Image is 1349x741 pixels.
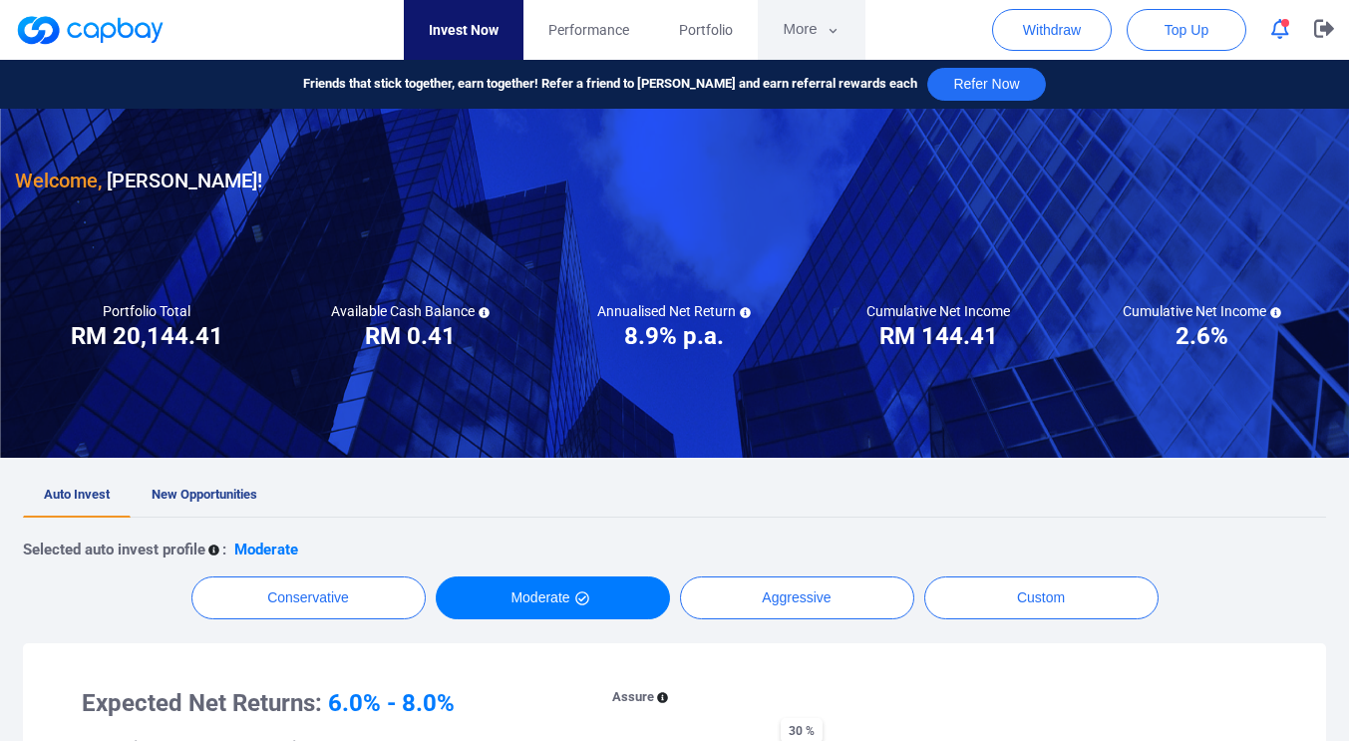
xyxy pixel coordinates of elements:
[1176,320,1228,352] h3: 2.6%
[191,576,426,619] button: Conservative
[234,538,298,561] p: Moderate
[548,19,629,41] span: Performance
[152,487,257,502] span: New Opportunities
[992,9,1112,51] button: Withdraw
[879,320,998,352] h3: RM 144.41
[679,19,733,41] span: Portfolio
[328,689,455,717] span: 6.0% - 8.0%
[680,576,914,619] button: Aggressive
[597,302,751,320] h5: Annualised Net Return
[1165,20,1208,40] span: Top Up
[71,320,223,352] h3: RM 20,144.41
[82,687,558,719] h3: Expected Net Returns:
[103,302,190,320] h5: Portfolio Total
[365,320,456,352] h3: RM 0.41
[1123,302,1281,320] h5: Cumulative Net Income
[222,538,226,561] p: :
[44,487,110,502] span: Auto Invest
[624,320,724,352] h3: 8.9% p.a.
[612,687,654,708] p: Assure
[23,538,205,561] p: Selected auto invest profile
[866,302,1010,320] h5: Cumulative Net Income
[927,68,1045,101] button: Refer Now
[924,576,1159,619] button: Custom
[1127,9,1246,51] button: Top Up
[15,165,262,196] h3: [PERSON_NAME] !
[15,169,102,192] span: Welcome,
[303,74,917,95] span: Friends that stick together, earn together! Refer a friend to [PERSON_NAME] and earn referral rew...
[436,576,670,619] button: Moderate
[331,302,490,320] h5: Available Cash Balance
